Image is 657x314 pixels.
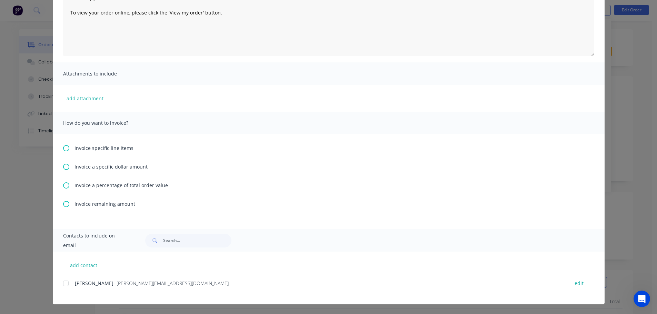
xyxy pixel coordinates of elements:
span: - [PERSON_NAME][EMAIL_ADDRESS][DOMAIN_NAME] [113,280,229,286]
input: Search... [163,234,231,247]
span: [PERSON_NAME] [75,280,113,286]
span: Invoice remaining amount [74,200,135,207]
span: Invoice a percentage of total order value [74,182,168,189]
span: Invoice a specific dollar amount [74,163,148,170]
span: Contacts to include on email [63,231,128,250]
span: Attachments to include [63,69,139,79]
button: add attachment [63,93,107,103]
span: How do you want to invoice? [63,118,139,128]
button: add contact [63,260,104,270]
button: edit [570,278,588,288]
iframe: Intercom live chat [634,291,650,307]
span: Invoice specific line items [74,144,133,152]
